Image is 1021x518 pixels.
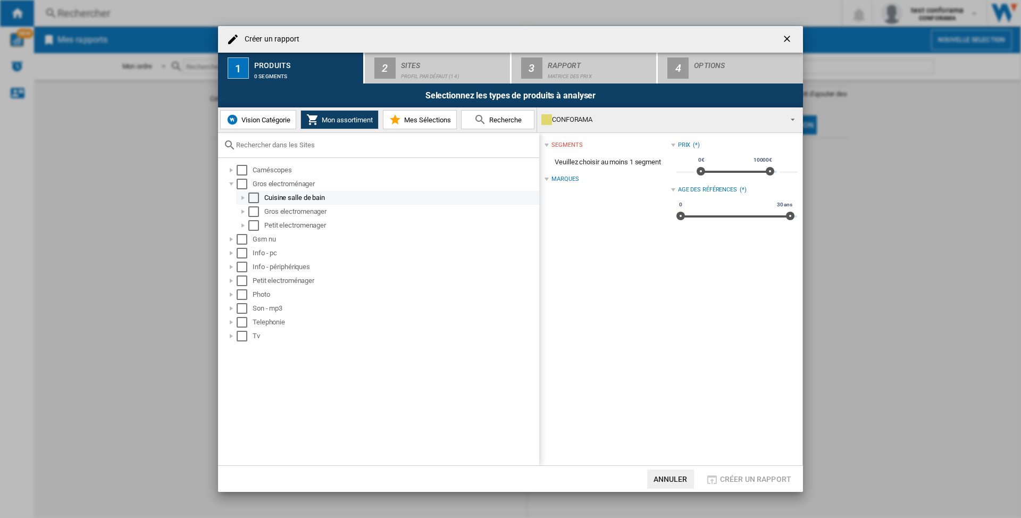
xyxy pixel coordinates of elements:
button: Vision Catégorie [220,110,296,129]
md-checkbox: Select [237,331,253,341]
div: Photo [253,289,538,300]
button: 3 Rapport Matrice des prix [512,53,658,83]
input: Rechercher dans les Sites [236,141,534,149]
div: Profil par défaut (14) [401,68,506,79]
button: 1 Produits 0 segments [218,53,364,83]
md-checkbox: Select [237,289,253,300]
div: Prix [678,141,691,149]
button: Mon assortiment [300,110,379,129]
md-checkbox: Select [248,193,264,203]
md-checkbox: Select [237,248,253,258]
div: Cuisine salle de bain [264,193,538,203]
button: 4 Options [658,53,803,83]
div: Gros electroménager [253,179,538,189]
span: Mon assortiment [319,116,373,124]
div: Sites [401,57,506,68]
div: Gros electromenager [264,206,538,217]
span: 30 ans [775,200,794,209]
div: Petit electromenager [264,220,538,231]
md-checkbox: Select [237,317,253,328]
span: Vision Catégorie [239,116,290,124]
span: 0 [677,200,684,209]
ng-md-icon: getI18NText('BUTTONS.CLOSE_DIALOG') [782,34,794,46]
md-checkbox: Select [248,206,264,217]
md-checkbox: Select [248,220,264,231]
button: Annuler [647,470,694,489]
div: Caméscopes [253,165,538,176]
button: Mes Sélections [383,110,457,129]
button: getI18NText('BUTTONS.CLOSE_DIALOG') [777,29,799,50]
div: Info - pc [253,248,538,258]
div: 0 segments [254,68,359,79]
div: Son - mp3 [253,303,538,314]
button: Créer un rapport [702,470,794,489]
div: CONFORAMA [541,112,781,127]
span: 10000€ [752,156,774,164]
md-checkbox: Select [237,275,253,286]
div: 3 [521,57,542,79]
md-checkbox: Select [237,303,253,314]
div: Petit electroménager [253,275,538,286]
div: Matrice des prix [548,68,652,79]
md-checkbox: Select [237,262,253,272]
span: 0€ [697,156,706,164]
h4: Créer un rapport [239,34,300,45]
img: wiser-icon-blue.png [226,113,239,126]
div: Info - périphériques [253,262,538,272]
div: Selectionnez les types de produits à analyser [218,83,803,107]
div: Produits [254,57,359,68]
div: Tv [253,331,538,341]
div: Telephonie [253,317,538,328]
div: Marques [551,175,579,183]
span: Recherche [487,116,522,124]
md-checkbox: Select [237,179,253,189]
div: 1 [228,57,249,79]
div: segments [551,141,582,149]
div: Age des références [678,186,737,194]
span: Mes Sélections [401,116,451,124]
div: Gsm nu [253,234,538,245]
div: 4 [667,57,689,79]
md-checkbox: Select [237,165,253,176]
span: Créer un rapport [720,475,791,483]
span: Veuillez choisir au moins 1 segment [545,152,671,172]
div: 2 [374,57,396,79]
button: 2 Sites Profil par défaut (14) [365,53,511,83]
div: Rapport [548,57,652,68]
button: Recherche [461,110,534,129]
md-checkbox: Select [237,234,253,245]
div: Options [694,57,799,68]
